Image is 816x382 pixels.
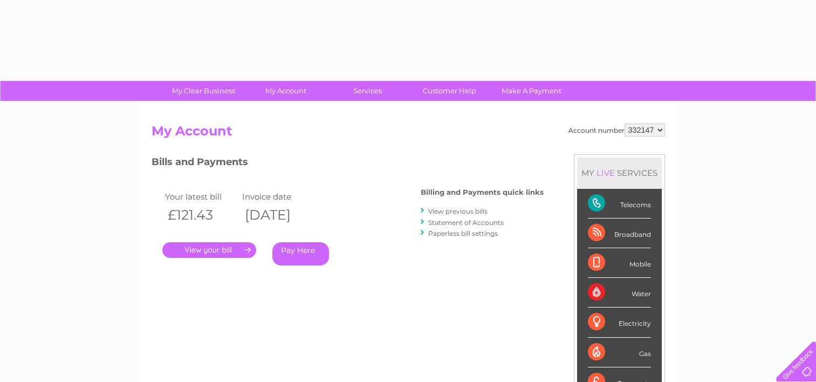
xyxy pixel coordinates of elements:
[239,189,317,204] td: Invoice date
[428,219,504,227] a: Statement of Accounts
[588,308,651,337] div: Electricity
[568,124,665,137] div: Account number
[159,81,248,101] a: My Clear Business
[588,189,651,219] div: Telecoms
[152,154,544,173] h3: Bills and Payments
[162,242,256,258] a: .
[594,168,617,178] div: LIVE
[241,81,330,101] a: My Account
[152,124,665,144] h2: My Account
[272,242,329,265] a: Pay Here
[588,219,651,248] div: Broadband
[577,158,662,188] div: MY SERVICES
[162,204,240,226] th: £121.43
[421,188,544,196] h4: Billing and Payments quick links
[428,229,498,237] a: Paperless bill settings
[588,248,651,278] div: Mobile
[487,81,576,101] a: Make A Payment
[323,81,412,101] a: Services
[428,207,488,215] a: View previous bills
[239,204,317,226] th: [DATE]
[405,81,494,101] a: Customer Help
[588,338,651,367] div: Gas
[588,278,651,308] div: Water
[162,189,240,204] td: Your latest bill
